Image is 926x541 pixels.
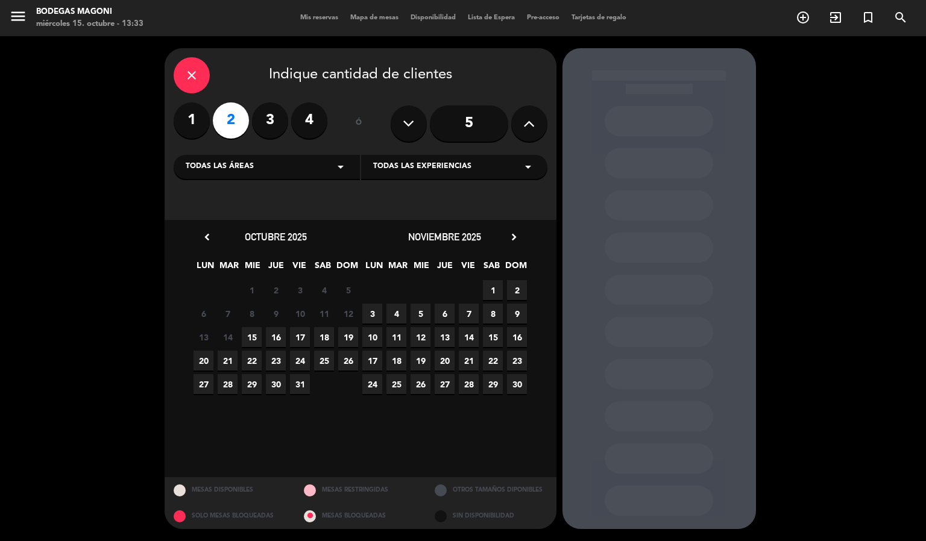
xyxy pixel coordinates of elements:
[336,258,356,278] span: DOM
[507,327,527,347] span: 16
[338,327,358,347] span: 19
[483,351,503,371] span: 22
[266,374,286,394] span: 30
[290,351,310,371] span: 24
[405,14,462,21] span: Disponibilidad
[482,258,502,278] span: SAB
[362,304,382,324] span: 3
[266,258,286,278] span: JUE
[426,477,556,503] div: OTROS TAMAÑOS DIPONIBLES
[386,351,406,371] span: 18
[459,327,479,347] span: 14
[386,327,406,347] span: 11
[373,161,471,173] span: Todas las experiencias
[333,160,348,174] i: arrow_drop_down
[483,280,503,300] span: 1
[266,280,286,300] span: 2
[338,304,358,324] span: 12
[194,374,213,394] span: 27
[459,374,479,394] span: 28
[314,304,334,324] span: 11
[242,351,262,371] span: 22
[507,304,527,324] span: 9
[195,258,215,278] span: LUN
[505,258,525,278] span: DOM
[9,7,27,30] button: menu
[290,374,310,394] span: 31
[165,477,295,503] div: MESAS DISPONIBLES
[386,304,406,324] span: 4
[483,374,503,394] span: 29
[242,280,262,300] span: 1
[408,231,481,243] span: noviembre 2025
[339,102,379,145] div: ó
[174,57,547,93] div: Indique cantidad de clientes
[186,161,254,173] span: Todas las áreas
[242,258,262,278] span: MIE
[294,14,344,21] span: Mis reservas
[435,258,455,278] span: JUE
[508,231,520,243] i: chevron_right
[362,327,382,347] span: 10
[462,14,521,21] span: Lista de Espera
[344,14,405,21] span: Mapa de mesas
[194,304,213,324] span: 6
[194,351,213,371] span: 20
[435,351,455,371] span: 20
[796,10,810,25] i: add_circle_outline
[295,477,426,503] div: MESAS RESTRINGIDAS
[411,351,430,371] span: 19
[483,304,503,324] span: 8
[426,503,556,529] div: SIN DISPONIBILIDAD
[245,231,307,243] span: octubre 2025
[893,10,908,25] i: search
[36,18,143,30] div: miércoles 15. octubre - 13:33
[388,258,408,278] span: MAR
[290,280,310,300] span: 3
[266,351,286,371] span: 23
[411,327,430,347] span: 12
[218,374,238,394] span: 28
[411,374,430,394] span: 26
[213,102,249,139] label: 2
[218,327,238,347] span: 14
[362,351,382,371] span: 17
[291,102,327,139] label: 4
[483,327,503,347] span: 15
[218,351,238,371] span: 21
[458,258,478,278] span: VIE
[362,374,382,394] span: 24
[201,231,213,243] i: chevron_left
[9,7,27,25] i: menu
[459,304,479,324] span: 7
[290,304,310,324] span: 10
[266,304,286,324] span: 9
[435,327,455,347] span: 13
[314,327,334,347] span: 18
[289,258,309,278] span: VIE
[411,304,430,324] span: 5
[459,351,479,371] span: 21
[295,503,426,529] div: MESAS BLOQUEADAS
[364,258,384,278] span: LUN
[435,374,455,394] span: 27
[411,258,431,278] span: MIE
[313,258,333,278] span: SAB
[242,304,262,324] span: 8
[338,351,358,371] span: 26
[194,327,213,347] span: 13
[174,102,210,139] label: 1
[521,14,565,21] span: Pre-acceso
[184,68,199,83] i: close
[165,503,295,529] div: SOLO MESAS BLOQUEADAS
[507,280,527,300] span: 2
[861,10,875,25] i: turned_in_not
[386,374,406,394] span: 25
[565,14,632,21] span: Tarjetas de regalo
[266,327,286,347] span: 16
[338,280,358,300] span: 5
[314,280,334,300] span: 4
[507,374,527,394] span: 30
[314,351,334,371] span: 25
[36,6,143,18] div: Bodegas Magoni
